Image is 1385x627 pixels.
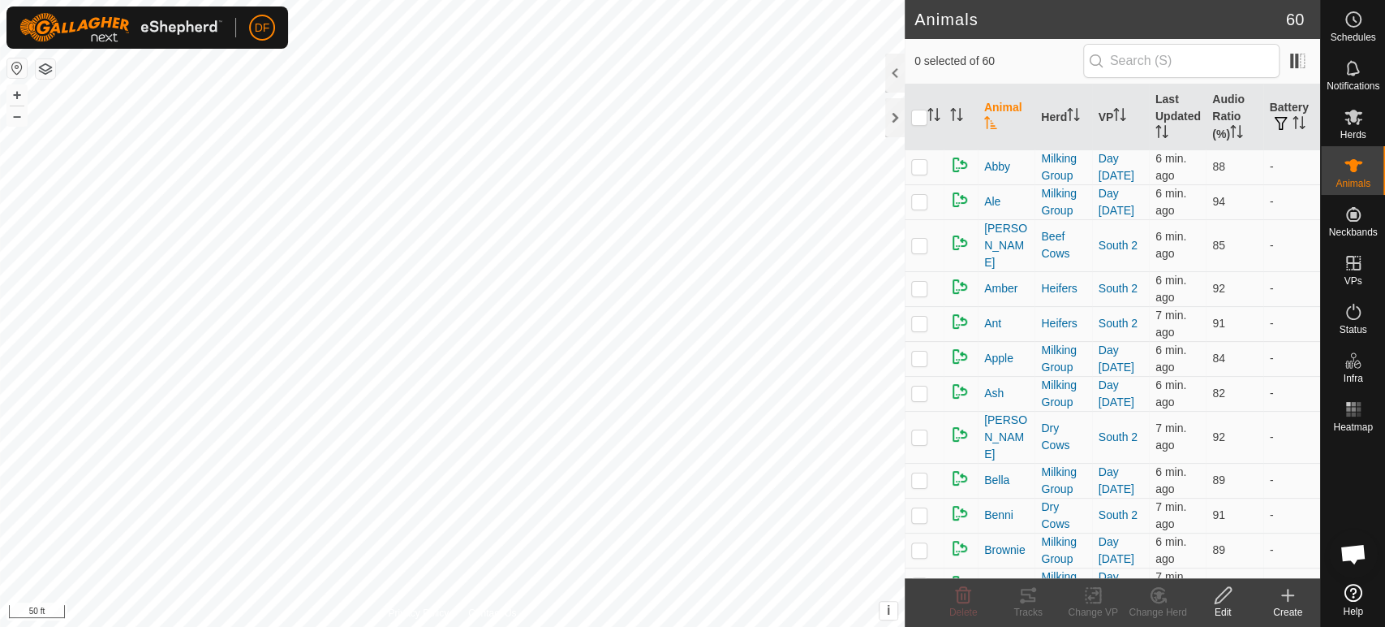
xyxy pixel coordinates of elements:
span: [PERSON_NAME] [984,220,1028,271]
div: Change Herd [1125,605,1190,620]
span: Amber [984,280,1017,297]
td: - [1263,463,1320,498]
div: Change VP [1060,605,1125,620]
a: Day [DATE] [1099,152,1134,182]
span: DF [255,19,270,37]
img: returning on [950,504,970,523]
span: Sep 21, 2025, 9:12 AM [1155,500,1186,530]
span: Ant [984,315,1001,332]
a: Help [1321,577,1385,623]
td: - [1263,306,1320,341]
div: Milking Group [1041,377,1085,411]
div: Beef Cows [1041,228,1085,262]
div: Open chat [1329,530,1378,578]
td: - [1263,411,1320,463]
img: returning on [950,312,970,331]
span: 92 [1212,282,1225,295]
img: returning on [950,469,970,488]
button: Map Layers [36,59,55,79]
td: - [1263,271,1320,306]
p-sorticon: Activate to sort [1113,110,1126,123]
span: Sep 21, 2025, 9:12 AM [1155,274,1186,304]
span: Schedules [1330,32,1375,42]
span: Infra [1343,374,1362,383]
div: Milking Group [1041,464,1085,498]
span: Abby [984,158,1010,175]
td: - [1263,184,1320,219]
td: - [1263,376,1320,411]
div: Dry Cows [1041,499,1085,533]
a: South 2 [1099,317,1138,330]
span: 89 [1212,543,1225,556]
th: Last Updated [1149,84,1206,150]
div: Milking Group [1041,534,1085,568]
div: Dry Cows [1041,420,1085,454]
span: Sep 21, 2025, 9:13 AM [1155,230,1186,260]
div: Milking Group [1041,185,1085,219]
span: VPs [1344,276,1361,286]
span: 94 [1212,195,1225,208]
div: Milking Group [1041,342,1085,376]
h2: Animals [914,10,1286,29]
span: Delete [949,607,978,618]
img: returning on [950,382,970,401]
p-sorticon: Activate to sort [984,119,997,132]
span: Ash [984,385,1004,402]
a: Day [DATE] [1099,344,1134,374]
span: [PERSON_NAME] [984,412,1028,463]
div: Create [1255,605,1320,620]
span: 60 [1286,7,1304,32]
div: Edit [1190,605,1255,620]
div: Tracks [996,605,1060,620]
a: Day [DATE] [1099,535,1134,565]
span: 91 [1212,508,1225,521]
span: Animals [1336,179,1370,188]
th: VP [1092,84,1149,150]
img: returning on [950,573,970,593]
span: Notifications [1327,81,1379,91]
div: Heifers [1041,280,1085,297]
span: i [887,603,890,617]
span: 85 [1212,239,1225,252]
img: returning on [950,233,970,253]
img: returning on [950,155,970,175]
span: Sep 21, 2025, 9:12 AM [1155,422,1186,452]
img: returning on [950,347,970,366]
img: returning on [950,425,970,444]
a: Day [DATE] [1099,465,1134,495]
p-sorticon: Activate to sort [1155,128,1168,141]
a: South 2 [1099,239,1138,252]
span: Benni [984,507,1013,524]
span: Sep 21, 2025, 9:13 AM [1155,152,1186,182]
td: - [1263,341,1320,376]
th: Animal [978,84,1034,150]
span: 89 [1212,473,1225,486]
input: Search (S) [1083,44,1280,78]
td: - [1263,498,1320,533]
div: Milking Group [1041,150,1085,184]
a: Day [DATE] [1099,378,1134,409]
p-sorticon: Activate to sort [1293,119,1305,132]
img: returning on [950,277,970,296]
th: Audio Ratio (%) [1206,84,1262,150]
span: Bella [984,472,1009,489]
span: 91 [1212,317,1225,330]
span: Heatmap [1333,422,1373,432]
td: - [1263,568,1320,603]
span: Status [1339,325,1366,335]
img: returning on [950,190,970,210]
span: Help [1343,607,1363,616]
th: Battery [1263,84,1320,150]
td: - [1263,219,1320,271]
th: Herd [1034,84,1091,150]
p-sorticon: Activate to sort [1067,110,1080,123]
a: South 2 [1099,430,1138,443]
span: Sep 21, 2025, 9:13 AM [1155,465,1186,495]
span: Ale [984,193,1000,210]
span: Sep 21, 2025, 9:12 AM [1155,309,1186,339]
span: 92 [1212,430,1225,443]
button: + [7,85,27,105]
span: 84 [1212,352,1225,365]
a: Day [DATE] [1099,570,1134,600]
p-sorticon: Activate to sort [927,110,940,123]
